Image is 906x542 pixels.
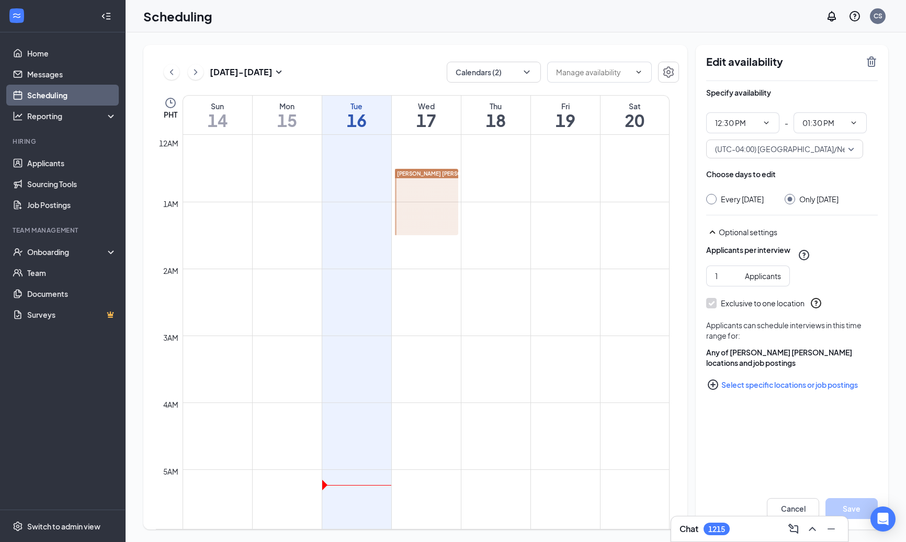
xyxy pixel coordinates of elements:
[706,169,776,179] div: Choose days to edit
[253,101,322,111] div: Mon
[601,111,670,129] h1: 20
[787,523,800,535] svg: ComposeMessage
[706,55,859,68] h2: Edit availability
[706,245,790,255] div: Applicants per interview
[397,170,486,177] span: [PERSON_NAME] [PERSON_NAME]
[745,270,781,282] div: Applicants
[164,64,179,80] button: ChevronLeft
[13,111,23,121] svg: Analysis
[850,119,858,127] svg: ChevronDown
[12,10,22,21] svg: WorkstreamLogo
[183,96,252,134] a: September 14, 2025
[706,320,878,341] div: Applicants can schedule interviews in this time range for:
[708,525,725,534] div: 1215
[799,194,839,204] div: Only [DATE]
[531,101,600,111] div: Fri
[707,378,719,391] svg: PlusCircle
[322,96,391,134] a: September 16, 2025
[27,64,117,85] a: Messages
[762,119,771,127] svg: ChevronDown
[848,10,861,22] svg: QuestionInfo
[164,97,177,109] svg: Clock
[804,521,821,537] button: ChevronUp
[392,101,461,111] div: Wed
[825,498,878,519] button: Save
[601,101,670,111] div: Sat
[253,96,322,134] a: September 15, 2025
[556,66,630,78] input: Manage availability
[27,153,117,174] a: Applicants
[706,226,719,238] svg: SmallChevronUp
[706,87,771,98] div: Specify availability
[767,498,819,519] button: Cancel
[164,109,177,120] span: PHT
[13,226,115,235] div: Team Management
[13,137,115,146] div: Hiring
[461,96,530,134] a: September 18, 2025
[161,198,180,210] div: 1am
[183,111,252,129] h1: 14
[392,111,461,129] h1: 17
[166,66,177,78] svg: ChevronLeft
[658,62,679,83] button: Settings
[161,399,180,410] div: 4am
[273,66,285,78] svg: SmallChevronDown
[785,521,802,537] button: ComposeMessage
[662,66,675,78] svg: Settings
[188,64,203,80] button: ChevronRight
[823,521,840,537] button: Minimize
[101,11,111,21] svg: Collapse
[27,194,117,215] a: Job Postings
[27,283,117,304] a: Documents
[635,68,643,76] svg: ChevronDown
[461,101,530,111] div: Thu
[522,67,532,77] svg: ChevronDown
[825,523,837,535] svg: Minimize
[161,466,180,477] div: 5am
[13,521,23,532] svg: Settings
[27,521,100,532] div: Switch to admin view
[322,111,391,129] h1: 16
[870,506,896,532] div: Open Intercom Messenger
[27,174,117,194] a: Sourcing Tools
[825,10,838,22] svg: Notifications
[210,66,273,78] h3: [DATE] - [DATE]
[143,7,212,25] h1: Scheduling
[392,96,461,134] a: September 17, 2025
[706,112,878,133] div: -
[721,298,805,308] div: Exclusive to one location
[27,85,117,106] a: Scheduling
[865,55,878,68] svg: TrashOutline
[27,111,117,121] div: Reporting
[706,226,878,238] div: Optional settings
[601,96,670,134] a: September 20, 2025
[253,111,322,129] h1: 15
[161,332,180,343] div: 3am
[447,62,541,83] button: Calendars (2)ChevronDown
[13,247,23,257] svg: UserCheck
[806,523,819,535] svg: ChevronUp
[183,101,252,111] div: Sun
[679,523,698,535] h3: Chat
[531,96,600,134] a: September 19, 2025
[322,101,391,111] div: Tue
[27,304,117,325] a: SurveysCrown
[810,297,822,309] svg: QuestionInfo
[798,249,810,261] svg: QuestionInfo
[157,137,180,149] div: 12am
[190,66,201,78] svg: ChevronRight
[461,111,530,129] h1: 18
[27,43,117,64] a: Home
[721,194,764,204] div: Every [DATE]
[161,265,180,276] div: 2am
[27,247,108,257] div: Onboarding
[719,227,878,237] div: Optional settings
[706,347,878,368] div: Any of [PERSON_NAME] [PERSON_NAME] locations and job postings
[706,374,878,395] button: Select specific locations or job postingsPlusCircle
[531,111,600,129] h1: 19
[874,11,882,20] div: CS
[27,262,117,283] a: Team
